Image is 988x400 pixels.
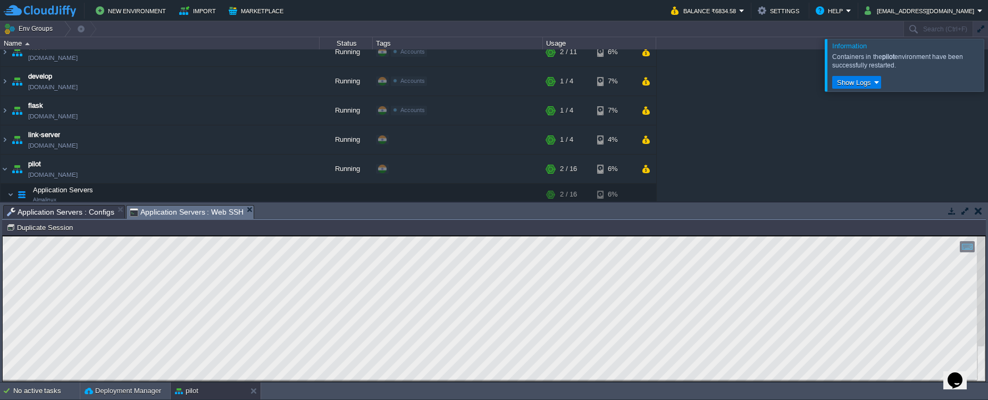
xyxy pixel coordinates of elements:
img: AMDAwAAAACH5BAEAAAAALAAAAAABAAEAAAICRAEAOw== [1,96,9,125]
a: develop [28,71,52,82]
img: AMDAwAAAACH5BAEAAAAALAAAAAABAAEAAAICRAEAOw== [1,38,9,66]
button: Settings [758,4,802,17]
button: Env Groups [4,21,56,36]
button: Deployment Manager [85,386,161,396]
div: 1 / 4 [560,96,573,125]
div: 1 / 4 [560,67,573,96]
div: Running [320,96,373,125]
img: AMDAwAAAACH5BAEAAAAALAAAAAABAAEAAAICRAEAOw== [1,67,9,96]
div: Running [320,125,373,154]
span: Accounts [400,48,425,55]
a: [DOMAIN_NAME] [28,53,78,63]
div: 2 / 11 [560,38,577,66]
a: flask [28,100,43,111]
img: CloudJiffy [4,4,76,18]
div: Tags [373,37,542,49]
iframe: chat widget [943,358,977,389]
div: 6% [597,155,632,183]
a: [DOMAIN_NAME] [28,169,78,180]
img: AMDAwAAAACH5BAEAAAAALAAAAAABAAEAAAICRAEAOw== [1,155,9,183]
span: Application Servers : Web SSH [130,206,244,219]
div: 6% [597,184,632,205]
span: Accounts [400,107,425,113]
img: AMDAwAAAACH5BAEAAAAALAAAAAABAAEAAAICRAEAOw== [25,42,30,45]
span: Almalinux [33,197,56,203]
a: Application ServersAlmalinux [32,186,95,194]
div: Usage [543,37,656,49]
div: 6% [597,38,632,66]
a: pilot [28,159,41,169]
a: [DOMAIN_NAME] [28,82,78,92]
img: AMDAwAAAACH5BAEAAAAALAAAAAABAAEAAAICRAEAOw== [1,125,9,154]
img: AMDAwAAAACH5BAEAAAAALAAAAAABAAEAAAICRAEAOw== [10,67,24,96]
b: pilot [882,53,894,61]
button: Marketplace [229,4,287,17]
img: AMDAwAAAACH5BAEAAAAALAAAAAABAAEAAAICRAEAOw== [10,96,24,125]
div: Running [320,38,373,66]
span: Application Servers [32,185,95,194]
div: Name [1,37,319,49]
button: Balance ₹6834.58 [671,4,739,17]
div: Running [320,67,373,96]
span: Accounts [400,78,425,84]
img: AMDAwAAAACH5BAEAAAAALAAAAAABAAEAAAICRAEAOw== [10,155,24,183]
div: Running [320,155,373,183]
button: Import [179,4,219,17]
a: [DOMAIN_NAME] [28,140,78,151]
button: New Environment [96,4,169,17]
span: Application Servers : Configs [7,206,114,218]
div: 7% [597,67,632,96]
img: AMDAwAAAACH5BAEAAAAALAAAAAABAAEAAAICRAEAOw== [10,38,24,66]
div: 1 / 4 [560,125,573,154]
button: pilot [175,386,198,396]
div: 2 / 16 [560,184,577,205]
a: [DOMAIN_NAME] [28,111,78,122]
button: [EMAIL_ADDRESS][DOMAIN_NAME] [865,4,977,17]
span: Information [832,42,867,50]
button: Duplicate Session [6,223,76,232]
img: AMDAwAAAACH5BAEAAAAALAAAAAABAAEAAAICRAEAOw== [10,125,24,154]
button: Show Logs [834,78,874,87]
a: link-server [28,130,60,140]
img: AMDAwAAAACH5BAEAAAAALAAAAAABAAEAAAICRAEAOw== [14,184,29,205]
div: Containers in the environment have been successfully restarted. [832,53,981,70]
div: 2 / 16 [560,155,577,183]
button: Help [816,4,846,17]
div: Status [320,37,372,49]
div: 4% [597,125,632,154]
img: AMDAwAAAACH5BAEAAAAALAAAAAABAAEAAAICRAEAOw== [7,184,14,205]
div: No active tasks [13,382,80,399]
div: 7% [597,96,632,125]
